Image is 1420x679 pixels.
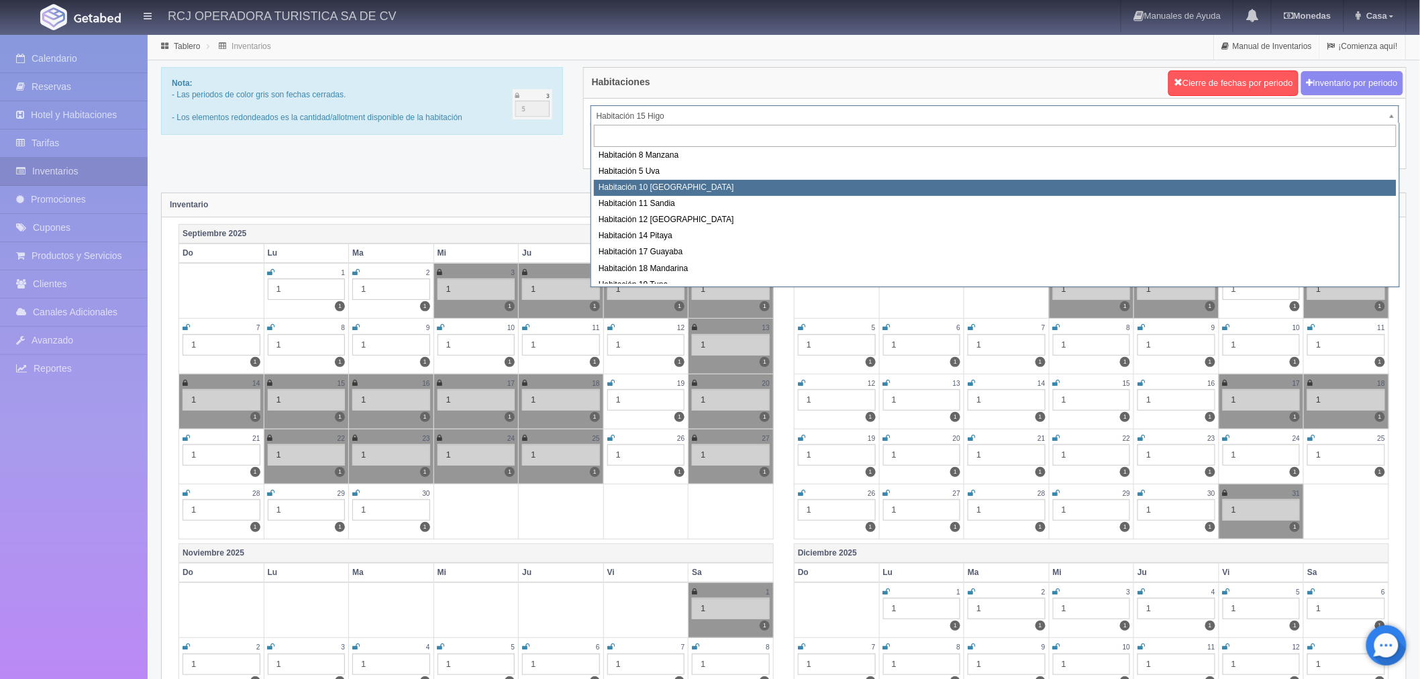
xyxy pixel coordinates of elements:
[594,277,1397,293] div: Habitación 19 Tuna
[594,228,1397,244] div: Habitación 14 Pitaya
[594,164,1397,180] div: Habitación 5 Uva
[594,212,1397,228] div: Habitación 12 [GEOGRAPHIC_DATA]
[594,244,1397,260] div: Habitación 17 Guayaba
[594,196,1397,212] div: Habitación 11 Sandia
[594,261,1397,277] div: Habitación 18 Mandarina
[594,180,1397,196] div: Habitación 10 [GEOGRAPHIC_DATA]
[594,148,1397,164] div: Habitación 8 Manzana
